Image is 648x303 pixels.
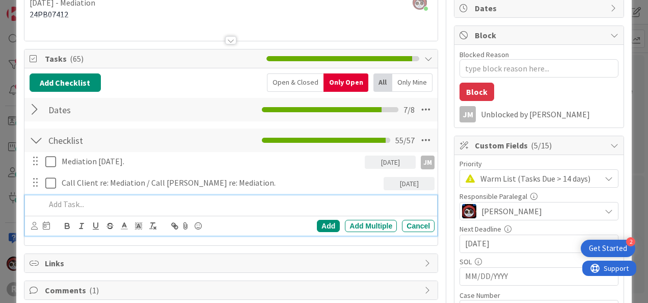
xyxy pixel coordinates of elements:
input: MM/DD/YYYY [465,268,613,285]
button: Add Checklist [30,73,101,92]
span: ( 1 ) [89,285,99,295]
label: Case Number [460,291,500,300]
div: Get Started [589,243,627,254]
input: MM/DD/YYYY [465,235,613,252]
div: Unblocked by [PERSON_NAME] [481,110,618,119]
div: Next Deadline [460,225,618,233]
span: Support [21,2,46,14]
span: Custom Fields [475,139,605,151]
div: Open Get Started checklist, remaining modules: 2 [581,240,635,257]
div: Open & Closed [267,73,323,92]
img: JS [462,204,476,218]
span: 55 / 57 [395,134,415,146]
div: SOL [460,258,618,265]
span: ( 5/15 ) [531,140,552,150]
label: Blocked Reason [460,50,509,59]
span: Warm List (Tasks Due > 14 days) [480,171,596,186]
span: 24PB07412 [30,9,68,19]
div: [DATE] [384,177,435,190]
div: [DATE] [365,156,416,169]
span: Links [45,257,419,269]
button: Block [460,83,494,101]
span: Dates [475,2,605,14]
input: Add Checklist... [45,131,212,149]
div: 2 [626,237,635,246]
span: ( 65 ) [70,54,84,64]
div: Cancel [402,220,435,232]
div: Add [317,220,340,232]
input: Add Checklist... [45,100,212,119]
div: Responsible Paralegal [460,193,618,200]
div: All [373,73,392,92]
div: Only Mine [392,73,433,92]
div: Add Multiple [345,220,397,232]
span: 7 / 8 [403,104,415,116]
span: Tasks [45,53,261,65]
div: JM [460,106,476,122]
p: Call Client re: Mediation / Call [PERSON_NAME] re: Mediation. [62,177,380,189]
div: JM [421,156,435,169]
span: Comments [45,284,419,296]
p: Mediation [DATE]. [62,156,361,167]
span: Block [475,29,605,41]
div: Only Open [323,73,368,92]
span: [PERSON_NAME] [481,205,542,217]
div: Priority [460,160,618,167]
